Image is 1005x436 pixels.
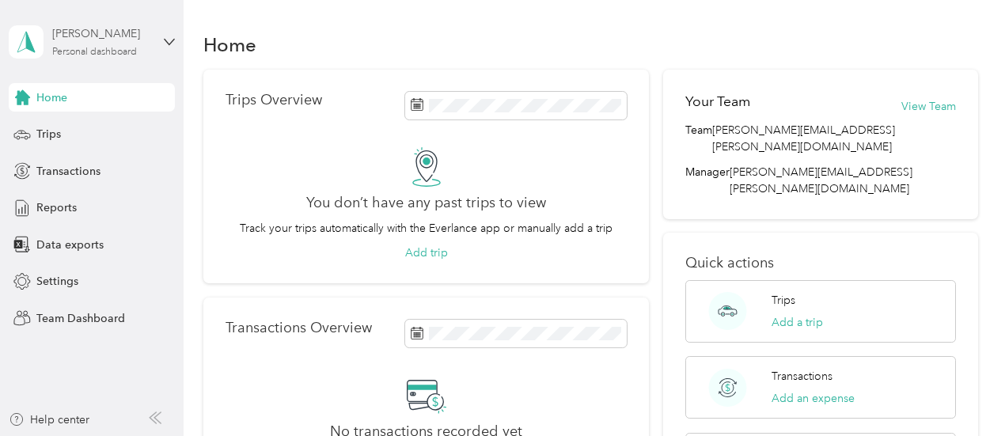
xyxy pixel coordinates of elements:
span: Transactions [36,163,100,180]
span: Team [685,122,712,155]
div: Personal dashboard [52,47,137,57]
span: Reports [36,199,77,216]
h2: You don’t have any past trips to view [306,195,546,211]
p: Track your trips automatically with the Everlance app or manually add a trip [240,220,612,237]
span: Trips [36,126,61,142]
button: Add a trip [772,314,823,331]
div: [PERSON_NAME] [52,25,151,42]
h1: Home [203,36,256,53]
span: [PERSON_NAME][EMAIL_ADDRESS][PERSON_NAME][DOMAIN_NAME] [712,122,956,155]
h2: Your Team [685,92,750,112]
span: Manager [685,164,730,197]
p: Transactions Overview [226,320,372,336]
button: Help center [9,411,89,428]
button: Add an expense [772,390,855,407]
button: View Team [901,98,956,115]
p: Quick actions [685,255,956,271]
p: Transactions [772,368,832,385]
p: Trips [772,292,795,309]
p: Trips Overview [226,92,322,108]
span: Home [36,89,67,106]
span: Team Dashboard [36,310,125,327]
span: Settings [36,273,78,290]
button: Add trip [405,245,448,261]
span: [PERSON_NAME][EMAIL_ADDRESS][PERSON_NAME][DOMAIN_NAME] [730,165,912,195]
iframe: Everlance-gr Chat Button Frame [916,347,1005,436]
span: Data exports [36,237,104,253]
